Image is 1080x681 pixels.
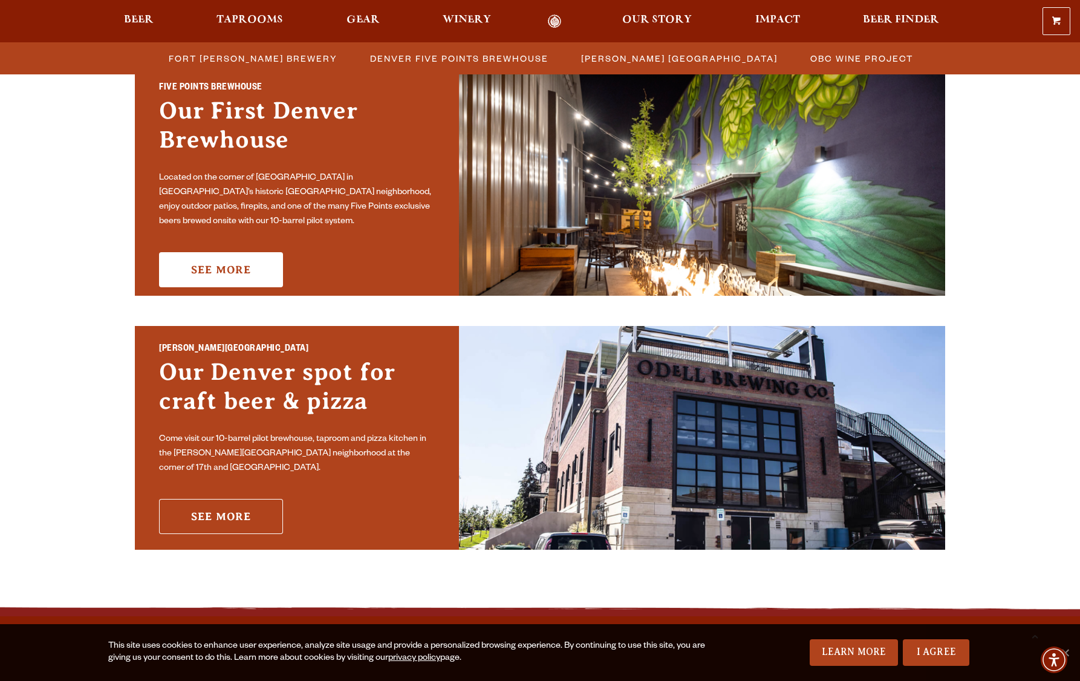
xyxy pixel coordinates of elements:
[159,171,435,229] p: Located on the corner of [GEOGRAPHIC_DATA] in [GEOGRAPHIC_DATA]’s historic [GEOGRAPHIC_DATA] neig...
[622,15,692,25] span: Our Story
[209,15,291,28] a: Taprooms
[124,15,154,25] span: Beer
[810,639,899,666] a: Learn More
[339,15,388,28] a: Gear
[116,15,161,28] a: Beer
[459,326,945,550] img: Sloan’s Lake Brewhouse'
[159,357,435,428] h3: Our Denver spot for craft beer & pizza
[159,80,435,96] h2: Five Points Brewhouse
[161,50,343,67] a: Fort [PERSON_NAME] Brewery
[1041,647,1067,673] div: Accessibility Menu
[532,15,577,28] a: Odell Home
[159,432,435,476] p: Come visit our 10-barrel pilot brewhouse, taproom and pizza kitchen in the [PERSON_NAME][GEOGRAPH...
[108,640,720,665] div: This site uses cookies to enhance user experience, analyze site usage and provide a personalized ...
[459,72,945,296] img: Promo Card Aria Label'
[903,639,969,666] a: I Agree
[159,499,283,534] a: See More
[803,50,919,67] a: OBC Wine Project
[159,252,283,287] a: See More
[747,15,808,28] a: Impact
[388,654,440,663] a: privacy policy
[443,15,491,25] span: Winery
[159,342,435,357] h2: [PERSON_NAME][GEOGRAPHIC_DATA]
[755,15,800,25] span: Impact
[169,50,337,67] span: Fort [PERSON_NAME] Brewery
[435,15,499,28] a: Winery
[581,50,778,67] span: [PERSON_NAME] [GEOGRAPHIC_DATA]
[614,15,700,28] a: Our Story
[216,15,283,25] span: Taprooms
[1020,621,1050,651] a: Scroll to top
[346,15,380,25] span: Gear
[855,15,947,28] a: Beer Finder
[370,50,548,67] span: Denver Five Points Brewhouse
[863,15,939,25] span: Beer Finder
[810,50,913,67] span: OBC Wine Project
[363,50,555,67] a: Denver Five Points Brewhouse
[159,96,435,166] h3: Our First Denver Brewhouse
[574,50,784,67] a: [PERSON_NAME] [GEOGRAPHIC_DATA]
